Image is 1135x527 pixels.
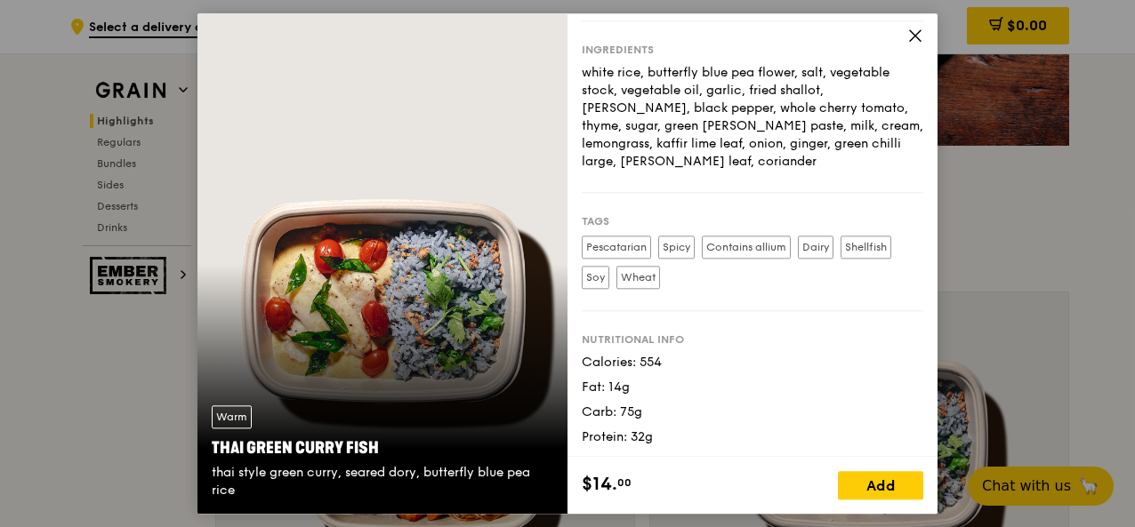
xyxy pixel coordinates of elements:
label: Contains allium [702,236,791,259]
div: Tags [582,214,923,228]
label: Soy [582,266,609,289]
label: Pescatarian [582,236,651,259]
div: Add [838,471,923,499]
div: white rice, butterfly blue pea flower, salt, vegetable stock, vegetable oil, garlic, fried shallo... [582,64,923,171]
div: thai style green curry, seared dory, butterfly blue pea rice [212,464,553,499]
div: Calories: 554 [582,354,923,371]
label: Shellfish [841,236,891,259]
div: Nutritional info [582,332,923,347]
div: Carb: 75g [582,403,923,421]
label: Spicy [658,236,695,259]
span: $14. [582,471,617,498]
div: Protein: 32g [582,428,923,446]
div: Warm [212,405,252,428]
div: Thai Green Curry Fish [212,435,553,460]
div: Ingredients [582,43,923,57]
span: 00 [617,475,632,490]
label: Wheat [616,266,660,289]
div: Fat: 14g [582,379,923,396]
label: Dairy [798,236,833,259]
